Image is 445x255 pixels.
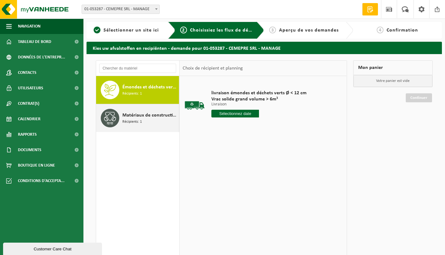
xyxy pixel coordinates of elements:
[18,19,40,34] span: Navigation
[122,91,142,97] span: Récipients: 1
[18,158,55,173] span: Boutique en ligne
[99,64,176,73] input: Chercher du matériel
[190,28,293,33] span: Choisissiez les flux de déchets et récipients
[211,110,259,117] input: Sélectionnez date
[279,28,339,33] span: Aperçu de vos demandes
[3,241,103,255] iframe: chat widget
[122,119,142,125] span: Récipients: 1
[18,111,40,127] span: Calendrier
[18,173,65,189] span: Conditions d'accepta...
[18,96,39,111] span: Contrat(s)
[122,83,177,91] span: Émondes et déchets verts Ø < 12 cm
[90,27,163,34] a: 1Sélectionner un site ici
[122,112,177,119] span: Matériaux de construction contenant de l'amiante lié au ciment (non friable)
[354,75,433,87] p: Votre panier est vide
[82,5,160,14] span: 01-053287 - CEMEPRE SRL - MANAGE
[269,27,276,33] span: 3
[406,93,432,102] a: Continuer
[82,5,159,14] span: 01-053287 - CEMEPRE SRL - MANAGE
[211,102,307,107] p: Livraison
[18,142,41,158] span: Documents
[180,61,246,76] div: Choix de récipient et planning
[211,96,307,102] span: Vrac solide grand volume > 6m³
[211,90,307,96] span: livraison émondes et déchets verts Ø < 12 cm
[18,34,51,49] span: Tableau de bord
[87,42,442,54] h2: Kies uw afvalstoffen en recipiënten - demande pour 01-053287 - CEMEPRE SRL - MANAGE
[387,28,418,33] span: Confirmation
[18,80,43,96] span: Utilisateurs
[377,27,384,33] span: 4
[96,76,179,104] button: Émondes et déchets verts Ø < 12 cm Récipients: 1
[96,104,179,132] button: Matériaux de construction contenant de l'amiante lié au ciment (non friable) Récipients: 1
[353,60,433,75] div: Mon panier
[18,65,36,80] span: Contacts
[18,127,37,142] span: Rapports
[18,49,65,65] span: Données de l'entrepr...
[104,28,159,33] span: Sélectionner un site ici
[180,27,187,33] span: 2
[94,27,100,33] span: 1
